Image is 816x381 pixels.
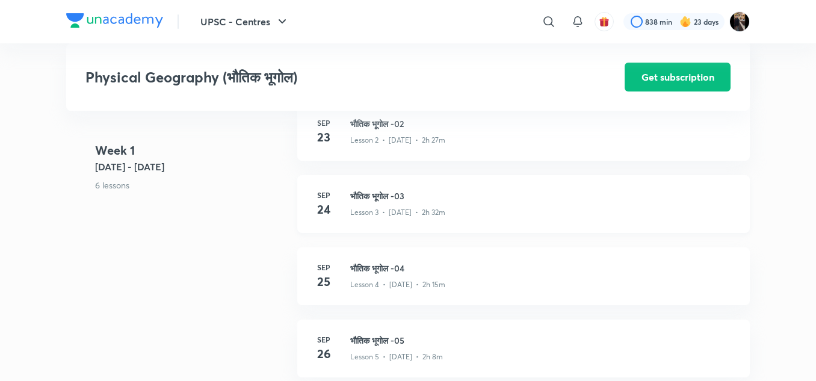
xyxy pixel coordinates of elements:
[312,262,336,273] h6: Sep
[312,273,336,291] h4: 25
[66,13,163,31] a: Company Logo
[350,190,735,202] h3: भौतिक भूगोल -03
[679,16,691,28] img: streak
[66,13,163,28] img: Company Logo
[95,179,288,191] p: 6 lessons
[350,207,445,218] p: Lesson 3 • [DATE] • 2h 32m
[350,352,443,362] p: Lesson 5 • [DATE] • 2h 8m
[350,117,735,130] h3: भौतिक भूगोल -02
[95,141,288,160] h4: Week 1
[312,334,336,345] h6: Sep
[599,16,610,27] img: avatar
[297,247,750,320] a: Sep25भौतिक भूगोल -04Lesson 4 • [DATE] • 2h 15m
[350,334,735,347] h3: भौतिक भूगोल -05
[350,279,445,290] p: Lesson 4 • [DATE] • 2h 15m
[625,63,731,91] button: Get subscription
[85,69,557,86] h3: Physical Geography (भौतिक भूगोल)
[312,190,336,200] h6: Sep
[312,200,336,218] h4: 24
[729,11,750,32] img: amit tripathi
[193,10,297,34] button: UPSC - Centres
[312,345,336,363] h4: 26
[350,262,735,274] h3: भौतिक भूगोल -04
[350,135,445,146] p: Lesson 2 • [DATE] • 2h 27m
[312,117,336,128] h6: Sep
[95,160,288,174] h5: [DATE] - [DATE]
[595,12,614,31] button: avatar
[312,128,336,146] h4: 23
[297,103,750,175] a: Sep23भौतिक भूगोल -02Lesson 2 • [DATE] • 2h 27m
[297,175,750,247] a: Sep24भौतिक भूगोल -03Lesson 3 • [DATE] • 2h 32m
